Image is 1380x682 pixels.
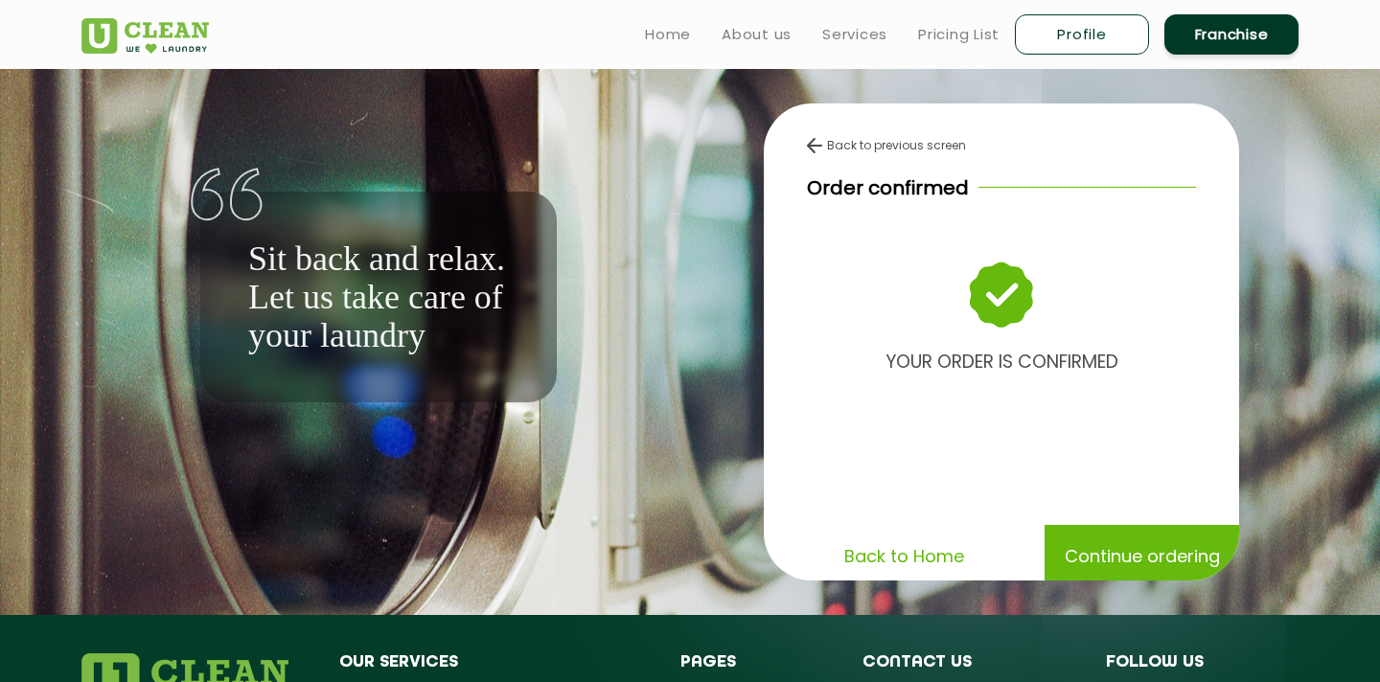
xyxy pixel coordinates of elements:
[248,239,509,354] p: Sit back and relax. Let us take care of your laundry
[191,168,263,221] img: quote-img
[807,173,969,202] p: Order confirmed
[918,23,1000,46] a: Pricing List
[645,23,691,46] a: Home
[81,18,209,54] img: UClean Laundry and Dry Cleaning
[844,539,964,573] p: Back to Home
[822,23,887,46] a: Services
[971,262,1032,327] img: success
[1065,539,1220,573] p: Continue ordering
[885,349,1118,375] b: YOUR ORDER IS CONFIRMED
[807,138,822,153] img: back-arrow.svg
[1015,14,1149,55] a: Profile
[1164,14,1299,55] a: Franchise
[722,23,792,46] a: About us
[807,137,1196,154] div: Back to previous screen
